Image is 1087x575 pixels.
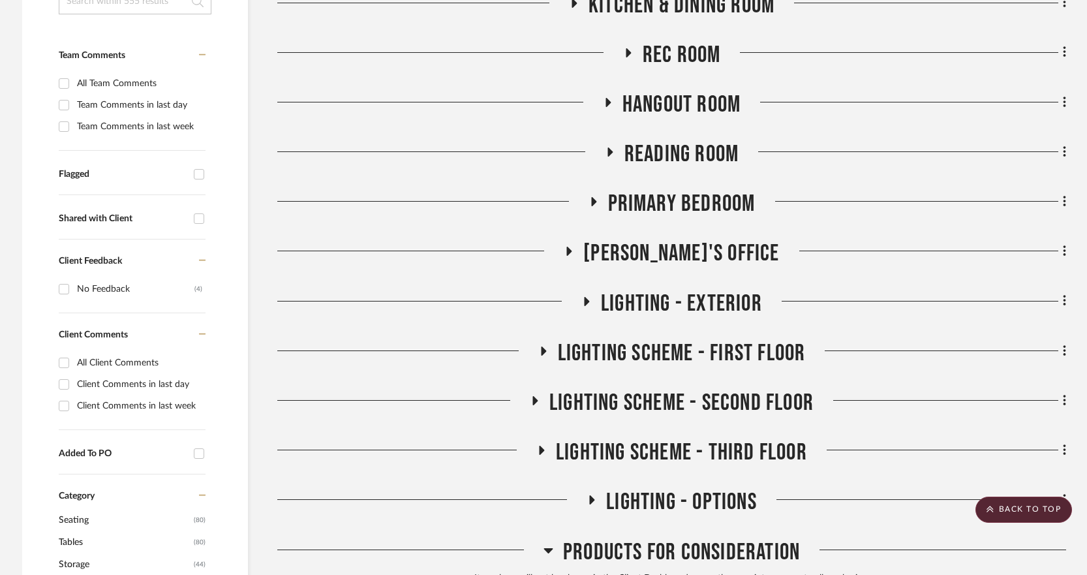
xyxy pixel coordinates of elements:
[59,531,191,553] span: Tables
[194,554,206,575] span: (44)
[59,169,187,180] div: Flagged
[601,290,762,318] span: LIGHTING - EXTERIOR
[59,330,128,339] span: Client Comments
[59,213,187,225] div: Shared with Client
[556,439,807,467] span: LIGHTING SCHEME - THIRD FLOOR
[194,279,202,300] div: (4)
[624,140,739,168] span: Reading Room
[194,510,206,531] span: (80)
[77,279,194,300] div: No Feedback
[975,497,1072,523] scroll-to-top-button: BACK TO TOP
[59,448,187,459] div: Added To PO
[549,389,814,417] span: LIGHTING SCHEME - SECOND FLOOR
[558,339,806,367] span: LIGHTING SCHEME - FIRST FLOOR
[608,190,756,218] span: Primary Bedroom
[77,95,202,116] div: Team Comments in last day
[563,538,800,567] span: Products For Consideration
[77,374,202,395] div: Client Comments in last day
[606,488,757,516] span: LIGHTING - OPTIONS
[77,396,202,416] div: Client Comments in last week
[77,116,202,137] div: Team Comments in last week
[194,532,206,553] span: (80)
[59,51,125,60] span: Team Comments
[583,240,779,268] span: [PERSON_NAME]'s Office
[59,256,122,266] span: Client Feedback
[59,509,191,531] span: Seating
[77,352,202,373] div: All Client Comments
[622,91,741,119] span: Hangout Room
[643,41,721,69] span: Rec Room
[59,491,95,502] span: Category
[77,73,202,94] div: All Team Comments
